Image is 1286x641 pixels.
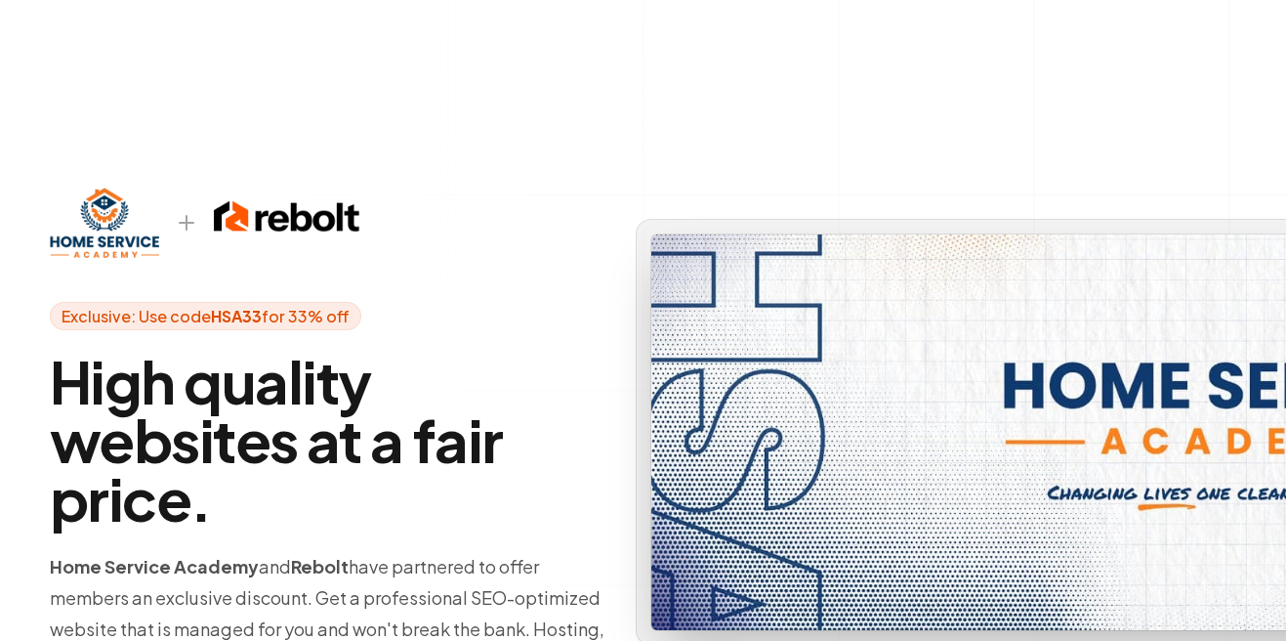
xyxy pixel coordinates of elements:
[291,555,349,577] strong: Rebolt
[214,197,360,236] img: rebolt-full-dark.png
[50,555,259,577] strong: Home Service Academy
[50,302,361,330] span: Exclusive: Use code for 33% off
[50,188,159,258] img: hsa.webp
[211,306,262,326] strong: HSA33
[50,352,612,528] h1: High quality websites at a fair price.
